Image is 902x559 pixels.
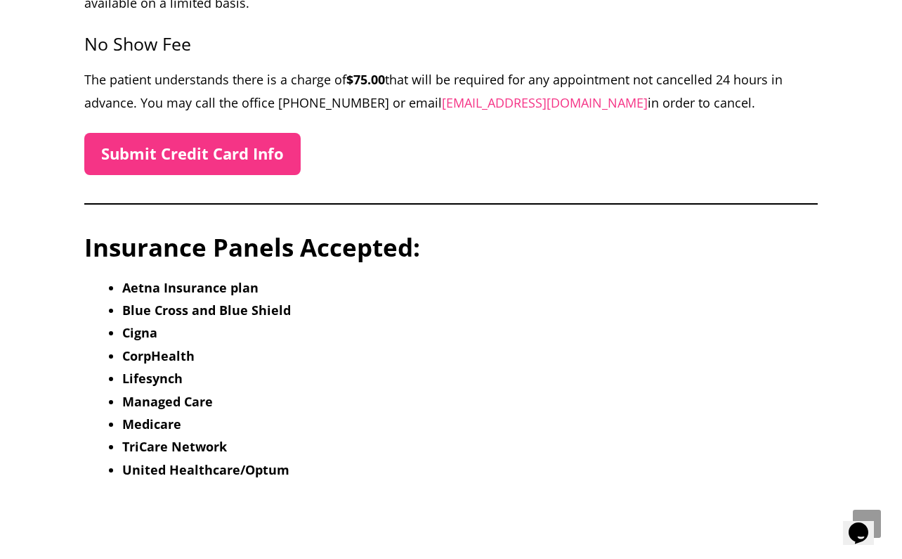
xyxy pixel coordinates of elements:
[84,68,818,114] p: The patient understands there is a charge of that will be required for any appointment not cancel...
[843,503,888,545] iframe: chat widget
[122,347,195,364] strong: CorpHealth
[84,133,301,175] a: Submit Credit Card Info
[346,71,385,88] strong: $75.00
[122,302,291,319] strong: Blue Cross and Blue Shield
[84,233,818,262] h2: Insurance Panels Accepted:
[122,438,227,455] strong: TriCare Network
[84,33,818,54] h3: No Show Fee
[122,279,259,296] strong: Aetna Insurance plan
[122,461,289,478] strong: United Healthcare/Optum
[122,324,157,341] strong: Cigna
[442,94,648,111] a: [EMAIL_ADDRESS][DOMAIN_NAME]
[122,416,181,432] strong: Medicare
[122,393,213,410] strong: Managed Care
[122,370,183,387] strong: Lifesynch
